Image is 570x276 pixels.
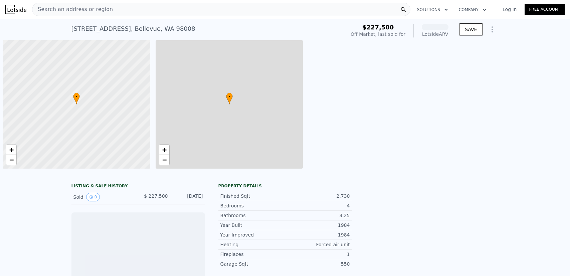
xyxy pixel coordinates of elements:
[495,6,525,13] a: Log In
[220,261,285,267] div: Garage Sqft
[220,193,285,199] div: Finished Sqft
[285,212,350,219] div: 3.25
[73,93,80,104] div: •
[226,93,233,104] div: •
[73,94,80,100] span: •
[285,222,350,228] div: 1984
[285,202,350,209] div: 4
[5,5,26,14] img: Lotside
[220,232,285,238] div: Year Improved
[525,4,565,15] a: Free Account
[285,232,350,238] div: 1984
[285,261,350,267] div: 550
[6,155,16,165] a: Zoom out
[362,24,394,31] span: $227,500
[220,241,285,248] div: Heating
[173,193,203,201] div: [DATE]
[9,146,14,154] span: +
[162,146,166,154] span: +
[220,222,285,228] div: Year Built
[71,24,195,33] div: [STREET_ADDRESS] , Bellevue , WA 98008
[32,5,113,13] span: Search an address or region
[159,155,169,165] a: Zoom out
[422,31,448,37] div: Lotside ARV
[73,193,133,201] div: Sold
[351,31,405,37] div: Off Market, last sold for
[285,193,350,199] div: 2,730
[220,202,285,209] div: Bedrooms
[453,4,492,16] button: Company
[159,145,169,155] a: Zoom in
[220,212,285,219] div: Bathrooms
[144,193,168,199] span: $ 227,500
[86,193,100,201] button: View historical data
[162,156,166,164] span: −
[226,94,233,100] span: •
[9,156,14,164] span: −
[71,183,205,190] div: LISTING & SALE HISTORY
[285,251,350,258] div: 1
[6,145,16,155] a: Zoom in
[459,23,483,35] button: SAVE
[220,251,285,258] div: Fireplaces
[285,241,350,248] div: Forced air unit
[412,4,453,16] button: Solutions
[218,183,352,189] div: Property details
[486,23,499,36] button: Show Options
